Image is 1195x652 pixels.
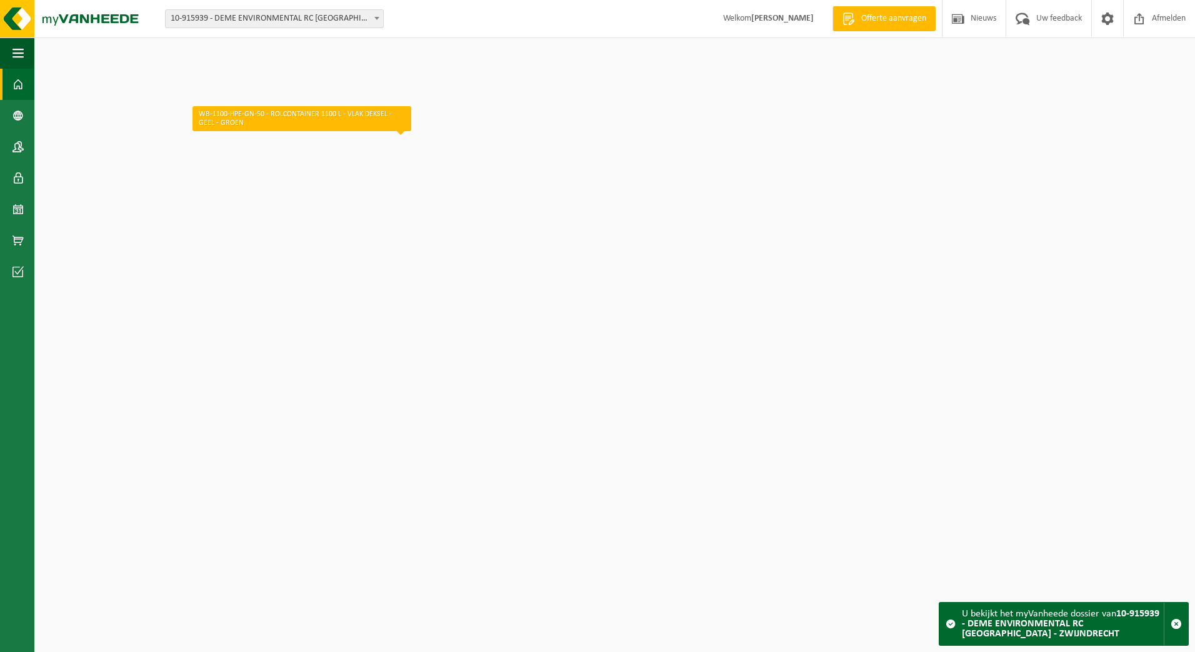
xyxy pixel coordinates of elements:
[751,14,814,23] strong: [PERSON_NAME]
[858,12,929,25] span: Offerte aanvragen
[832,6,936,31] a: Offerte aanvragen
[962,603,1164,645] div: U bekijkt het myVanheede dossier van
[165,9,384,28] span: 10-915939 - DEME ENVIRONMENTAL RC ANTWERPEN - ZWIJNDRECHT
[166,10,383,27] span: 10-915939 - DEME ENVIRONMENTAL RC ANTWERPEN - ZWIJNDRECHT
[962,609,1159,639] strong: 10-915939 - DEME ENVIRONMENTAL RC [GEOGRAPHIC_DATA] - ZWIJNDRECHT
